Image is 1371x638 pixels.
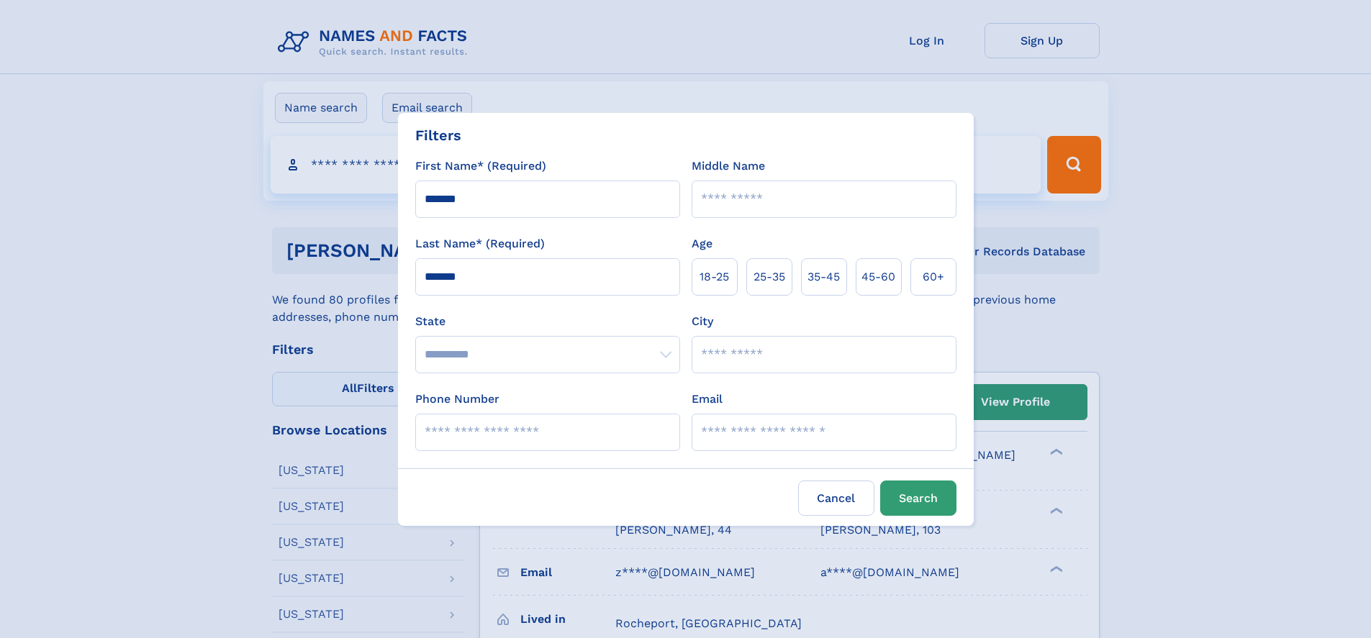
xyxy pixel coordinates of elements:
[692,391,723,408] label: Email
[415,313,680,330] label: State
[700,268,729,286] span: 18‑25
[861,268,895,286] span: 45‑60
[692,158,765,175] label: Middle Name
[754,268,785,286] span: 25‑35
[807,268,840,286] span: 35‑45
[880,480,956,516] button: Search
[415,158,546,175] label: First Name* (Required)
[415,235,545,252] label: Last Name* (Required)
[798,480,874,516] label: Cancel
[692,313,713,330] label: City
[692,235,712,252] label: Age
[415,391,499,408] label: Phone Number
[415,124,461,146] div: Filters
[923,268,944,286] span: 60+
